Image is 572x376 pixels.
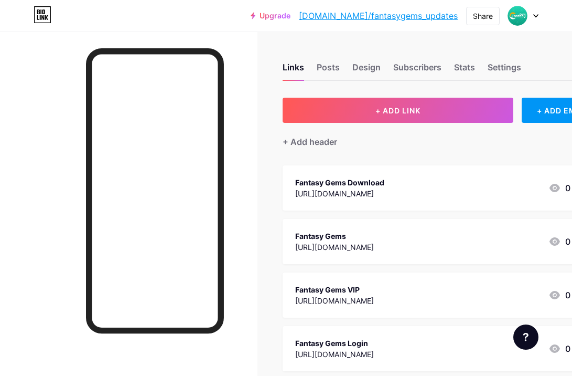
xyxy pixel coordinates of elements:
img: 92jeetopk [508,6,527,26]
div: 0 [548,342,570,355]
div: [URL][DOMAIN_NAME] [295,349,374,360]
div: Links [283,61,304,80]
a: Upgrade [251,12,290,20]
div: 0 [548,182,570,194]
a: [DOMAIN_NAME]/fantasygems_updates [299,9,458,22]
div: Design [352,61,381,80]
div: Subscribers [393,61,441,80]
div: 0 [548,235,570,248]
span: + ADD LINK [375,106,420,115]
div: + Add header [283,135,337,148]
div: [URL][DOMAIN_NAME] [295,295,374,306]
div: [URL][DOMAIN_NAME] [295,242,374,253]
div: [URL][DOMAIN_NAME] [295,188,384,199]
div: Stats [454,61,475,80]
div: Posts [317,61,340,80]
div: Fantasy Gems VIP [295,284,374,295]
div: Fantasy Gems Download [295,177,384,188]
div: Fantasy Gems Login [295,338,374,349]
div: 0 [548,289,570,301]
div: Share [473,11,493,22]
div: Fantasy Gems [295,231,374,242]
button: + ADD LINK [283,98,513,123]
div: Settings [488,61,521,80]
